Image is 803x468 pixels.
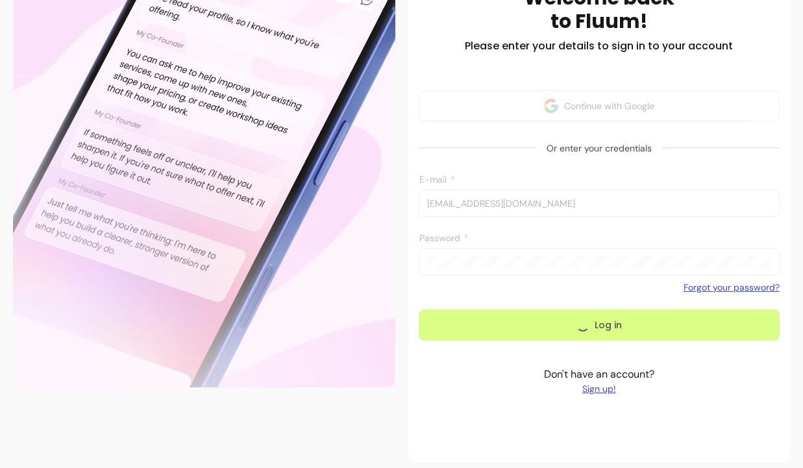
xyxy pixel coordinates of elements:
[544,367,654,395] p: Don't have an account?
[419,174,449,185] span: E-mail
[544,382,654,395] a: Sign up!
[536,136,662,160] span: Or enter your credentials
[419,232,463,244] span: Password
[465,38,733,54] h2: Please enter your details to sign in to your account
[684,281,780,294] a: Forgot your password?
